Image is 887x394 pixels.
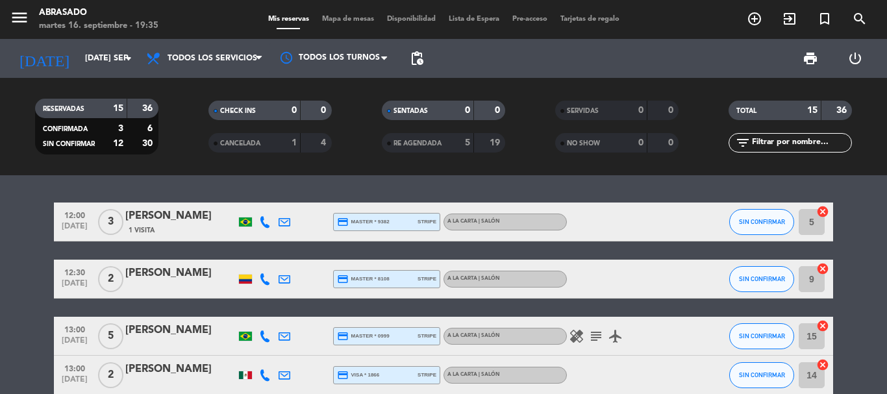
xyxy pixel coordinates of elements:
[292,106,297,115] strong: 0
[816,319,829,332] i: cancel
[337,330,390,342] span: master * 0999
[10,8,29,27] i: menu
[58,321,91,336] span: 13:00
[10,44,79,73] i: [DATE]
[262,16,316,23] span: Mis reservas
[316,16,381,23] span: Mapa de mesas
[394,140,442,147] span: RE AGENDADA
[816,262,829,275] i: cancel
[321,138,329,147] strong: 4
[43,126,88,132] span: CONFIRMADA
[58,207,91,222] span: 12:00
[418,275,436,283] span: stripe
[638,138,643,147] strong: 0
[668,138,676,147] strong: 0
[807,106,818,115] strong: 15
[836,106,849,115] strong: 36
[98,362,123,388] span: 2
[337,216,390,228] span: master * 9382
[125,322,236,339] div: [PERSON_NAME]
[739,218,785,225] span: SIN CONFIRMAR
[739,332,785,339] span: SIN CONFIRMAR
[638,106,643,115] strong: 0
[409,51,425,66] span: pending_actions
[58,360,91,375] span: 13:00
[10,8,29,32] button: menu
[98,266,123,292] span: 2
[569,328,584,344] i: healing
[442,16,506,23] span: Lista de Espera
[337,369,349,381] i: credit_card
[394,108,428,114] span: SENTADAS
[447,333,500,338] span: A la carta | Salón
[292,138,297,147] strong: 1
[113,104,123,113] strong: 15
[608,328,623,344] i: airplanemode_active
[847,51,863,66] i: power_settings_new
[729,362,794,388] button: SIN CONFIRMAR
[121,51,136,66] i: arrow_drop_down
[337,273,390,285] span: master * 8108
[142,104,155,113] strong: 36
[129,225,155,236] span: 1 Visita
[668,106,676,115] strong: 0
[554,16,626,23] span: Tarjetas de regalo
[567,140,600,147] span: NO SHOW
[220,108,256,114] span: CHECK INS
[321,106,329,115] strong: 0
[816,358,829,371] i: cancel
[58,264,91,279] span: 12:30
[39,6,158,19] div: Abrasado
[125,361,236,378] div: [PERSON_NAME]
[418,332,436,340] span: stripe
[588,328,604,344] i: subject
[58,375,91,390] span: [DATE]
[736,108,756,114] span: TOTAL
[465,138,470,147] strong: 5
[39,19,158,32] div: martes 16. septiembre - 19:35
[729,209,794,235] button: SIN CONFIRMAR
[747,11,762,27] i: add_circle_outline
[125,265,236,282] div: [PERSON_NAME]
[803,51,818,66] span: print
[58,336,91,351] span: [DATE]
[113,139,123,148] strong: 12
[381,16,442,23] span: Disponibilidad
[142,139,155,148] strong: 30
[337,330,349,342] i: credit_card
[220,140,260,147] span: CANCELADA
[337,273,349,285] i: credit_card
[739,371,785,378] span: SIN CONFIRMAR
[817,11,832,27] i: turned_in_not
[43,106,84,112] span: RESERVADAS
[418,217,436,226] span: stripe
[43,141,95,147] span: SIN CONFIRMAR
[337,369,379,381] span: visa * 1866
[98,323,123,349] span: 5
[567,108,599,114] span: SERVIDAS
[735,135,751,151] i: filter_list
[447,276,500,281] span: A la carta | Salón
[418,371,436,379] span: stripe
[832,39,877,78] div: LOG OUT
[751,136,851,150] input: Filtrar por nombre...
[852,11,868,27] i: search
[816,205,829,218] i: cancel
[447,372,500,377] span: A la carta | Salón
[98,209,123,235] span: 3
[729,323,794,349] button: SIN CONFIRMAR
[168,54,257,63] span: Todos los servicios
[58,222,91,237] span: [DATE]
[490,138,503,147] strong: 19
[447,219,500,224] span: A la carta | Salón
[782,11,797,27] i: exit_to_app
[125,208,236,225] div: [PERSON_NAME]
[495,106,503,115] strong: 0
[147,124,155,133] strong: 6
[729,266,794,292] button: SIN CONFIRMAR
[118,124,123,133] strong: 3
[506,16,554,23] span: Pre-acceso
[58,279,91,294] span: [DATE]
[337,216,349,228] i: credit_card
[739,275,785,282] span: SIN CONFIRMAR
